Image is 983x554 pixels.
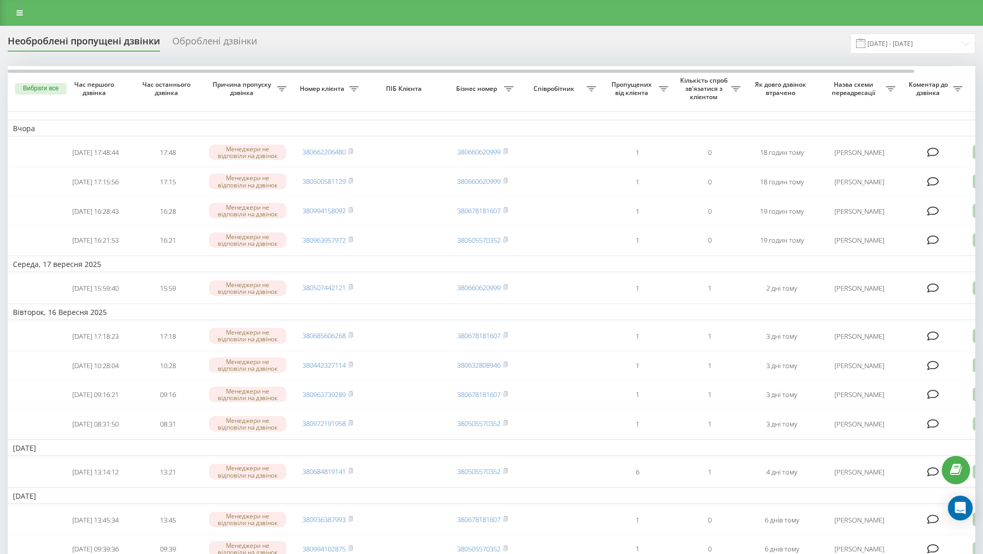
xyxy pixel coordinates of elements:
[457,177,501,186] a: 380660620999
[708,390,712,399] font: 1
[302,147,346,156] a: 380662206480
[218,416,278,432] font: Менеджери не відповіли на дзвінок
[300,84,344,93] font: Номер клієнта
[457,467,501,476] a: 380505570352
[160,515,176,525] font: 13:45
[160,419,176,429] font: 08:31
[760,235,804,245] font: 19 годин тому
[834,148,884,157] font: [PERSON_NAME]
[72,390,119,399] font: [DATE] 09:16:21
[160,361,176,370] font: 10:28
[142,80,190,97] font: Час останнього дзвінка
[72,235,119,245] font: [DATE] 16:21:53
[13,123,35,133] font: Вчора
[457,419,501,428] font: 380505570352
[457,515,501,524] a: 380678181607
[72,283,119,293] font: [DATE] 15:59:40
[636,390,639,399] font: 1
[218,512,278,527] font: Менеджери не відповіли на дзвінок
[13,259,101,269] font: Середа, 17 вересня 2025
[636,361,639,370] font: 1
[456,84,497,93] font: Бізнес номер
[218,280,278,296] font: Менеджери не відповіли на дзвінок
[15,83,67,94] button: Вибрати все
[708,148,712,157] font: 0
[23,85,58,92] font: Вибрати все
[218,387,278,402] font: Менеджери не відповіли на дзвінок
[302,283,346,292] a: 380507442121
[218,328,278,343] font: Менеджери не відповіли на дзвінок
[13,443,36,453] font: [DATE]
[760,207,804,216] font: 19 годин тому
[160,207,176,216] font: 16:28
[680,76,728,101] font: Кількість спроб зв'язатися з клієнтом
[636,283,639,293] font: 1
[708,283,712,293] font: 1
[765,544,799,553] font: 6 днів тому
[8,35,160,47] font: Необроблені пропущені дзвінки
[457,360,501,370] font: 380632808946
[708,467,712,477] font: 1
[834,544,884,553] font: [PERSON_NAME]
[160,177,176,186] font: 17:15
[834,207,884,216] font: [PERSON_NAME]
[834,361,884,370] font: [PERSON_NAME]
[302,515,346,524] a: 380936387993
[636,467,639,477] font: 6
[834,235,884,245] font: [PERSON_NAME]
[760,177,804,186] font: 18 годин тому
[218,203,278,218] font: Менеджери не відповіли на дзвінок
[302,419,346,428] font: 380972191958
[160,283,176,293] font: 15:59
[386,84,422,93] font: ПІБ Клієнта
[636,515,639,525] font: 1
[302,235,346,245] a: 380963957972
[708,331,712,341] font: 1
[72,419,119,429] font: [DATE] 08:31:50
[636,544,639,553] font: 1
[834,467,884,477] font: [PERSON_NAME]
[766,331,797,341] font: 3 дні тому
[160,467,176,477] font: 13:21
[72,467,119,477] font: [DATE] 13:14:12
[457,390,501,399] a: 380678181607
[755,80,806,97] font: Як довго дзвінок втрачено
[72,361,119,370] font: [DATE] 10:28:04
[834,283,884,293] font: [PERSON_NAME]
[302,467,346,476] font: 380684819141
[13,491,36,501] font: [DATE]
[72,331,119,341] font: [DATE] 17:18:23
[834,515,884,525] font: [PERSON_NAME]
[457,544,501,553] a: 380505570352
[636,419,639,429] font: 1
[708,207,712,216] font: 0
[218,232,278,248] font: Менеджери не відповіли на дзвінок
[457,147,501,156] font: 380660620999
[636,177,639,186] font: 1
[302,206,346,215] a: 380994158092
[457,331,501,340] a: 380678181607
[708,361,712,370] font: 1
[611,80,652,97] font: Пропущених від клієнта
[160,331,176,341] font: 17:18
[302,544,346,553] a: 380994102875
[834,419,884,429] font: [PERSON_NAME]
[72,148,119,157] font: [DATE] 17:48:44
[766,390,797,399] font: 3 дні тому
[834,390,884,399] font: [PERSON_NAME]
[218,357,278,373] font: Менеджери не відповіли на дзвінок
[766,283,797,293] font: 2 дні тому
[160,148,176,157] font: 17:48
[160,544,176,553] font: 09:39
[636,207,639,216] font: 1
[302,331,346,340] font: 380685606268
[218,464,278,479] font: Менеджери не відповіли на дзвінок
[708,419,712,429] font: 1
